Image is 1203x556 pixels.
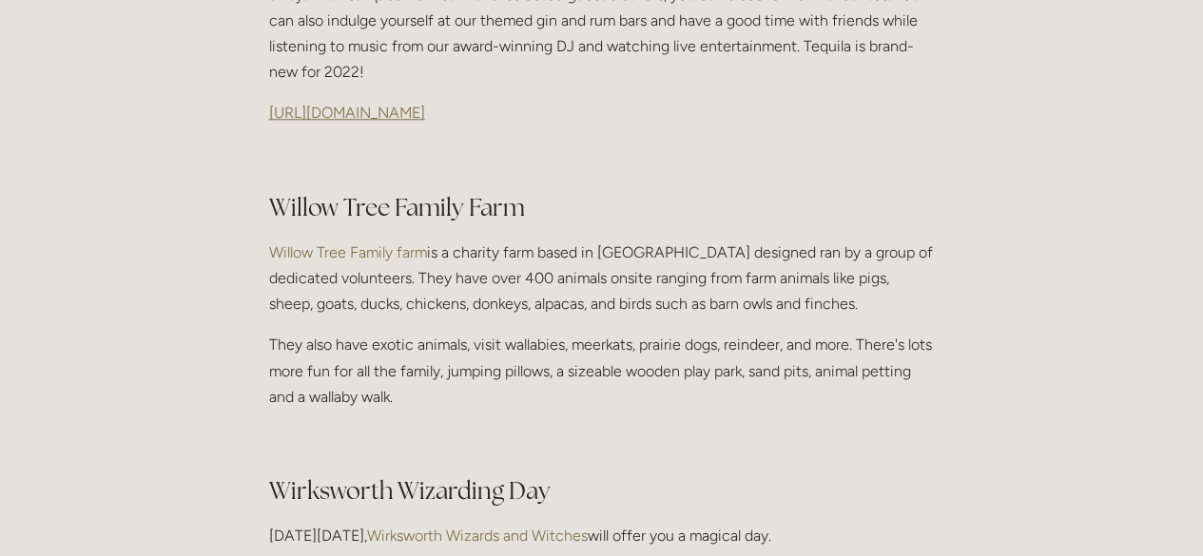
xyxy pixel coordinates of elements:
[269,332,935,410] p: They also have exotic animals, visit wallabies, meerkats, prairie dogs, reindeer, and more. There...
[269,104,425,122] a: [URL][DOMAIN_NAME]
[367,527,588,545] a: Wirksworth Wizards and Witches
[269,523,935,548] p: [DATE][DATE], will offer you a magical day.
[269,474,935,508] h2: Wirksworth Wizarding Day
[269,191,935,224] h2: Willow Tree Family Farm
[269,240,935,317] p: is a charity farm based in [GEOGRAPHIC_DATA] designed ran by a group of dedicated volunteers. The...
[269,243,427,261] a: Willow Tree Family farm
